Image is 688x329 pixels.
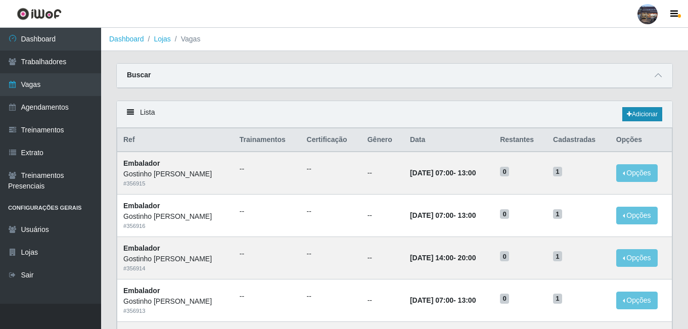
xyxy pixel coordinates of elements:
[458,254,476,262] time: 20:00
[117,128,234,152] th: Ref
[410,296,453,304] time: [DATE] 07:00
[123,244,160,252] strong: Embalador
[410,169,453,177] time: [DATE] 07:00
[123,264,227,273] div: # 356914
[123,211,227,222] div: Gostinho [PERSON_NAME]
[123,179,227,188] div: # 356915
[301,128,361,152] th: Certificação
[553,209,562,219] span: 1
[410,169,476,177] strong: -
[458,296,476,304] time: 13:00
[500,251,509,261] span: 0
[240,249,295,259] ul: --
[234,128,301,152] th: Trainamentos
[410,254,476,262] strong: -
[410,211,476,219] strong: -
[101,28,688,51] nav: breadcrumb
[123,307,227,315] div: # 356913
[17,8,62,20] img: CoreUI Logo
[500,294,509,304] span: 0
[361,237,404,279] td: --
[361,128,404,152] th: Gênero
[127,71,151,79] strong: Buscar
[307,249,355,259] ul: --
[616,207,658,224] button: Opções
[171,34,201,44] li: Vagas
[616,292,658,309] button: Opções
[123,287,160,295] strong: Embalador
[410,296,476,304] strong: -
[240,291,295,302] ul: --
[410,254,453,262] time: [DATE] 14:00
[616,249,658,267] button: Opções
[117,101,672,128] div: Lista
[154,35,170,43] a: Lojas
[123,254,227,264] div: Gostinho [PERSON_NAME]
[616,164,658,182] button: Opções
[410,211,453,219] time: [DATE] 07:00
[458,169,476,177] time: 13:00
[458,211,476,219] time: 13:00
[123,159,160,167] strong: Embalador
[123,169,227,179] div: Gostinho [PERSON_NAME]
[123,222,227,230] div: # 356916
[404,128,494,152] th: Data
[123,202,160,210] strong: Embalador
[240,206,295,217] ul: --
[109,35,144,43] a: Dashboard
[500,209,509,219] span: 0
[553,294,562,304] span: 1
[553,167,562,177] span: 1
[494,128,547,152] th: Restantes
[307,291,355,302] ul: --
[123,296,227,307] div: Gostinho [PERSON_NAME]
[547,128,610,152] th: Cadastradas
[307,206,355,217] ul: --
[553,251,562,261] span: 1
[500,167,509,177] span: 0
[307,164,355,174] ul: --
[361,279,404,321] td: --
[361,152,404,194] td: --
[240,164,295,174] ul: --
[361,195,404,237] td: --
[610,128,672,152] th: Opções
[622,107,662,121] a: Adicionar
